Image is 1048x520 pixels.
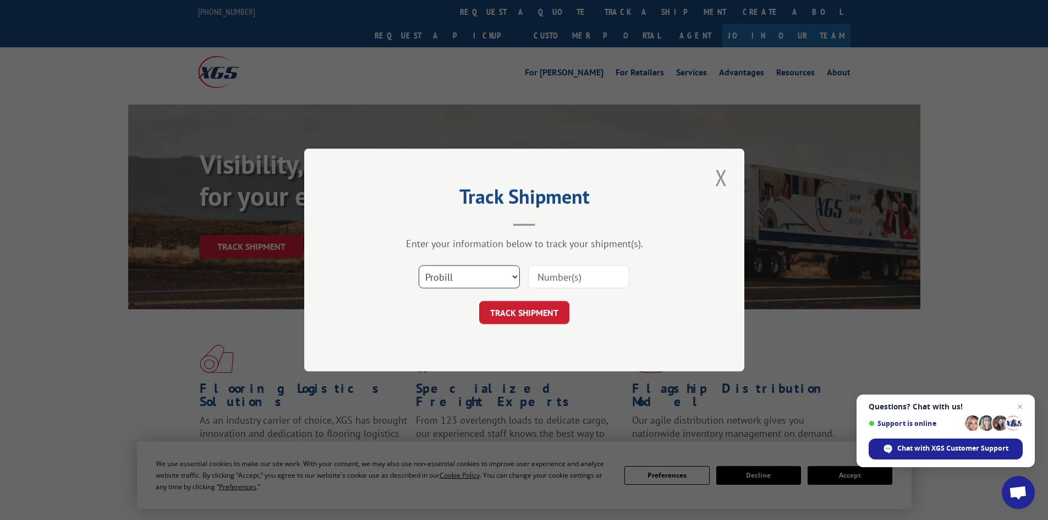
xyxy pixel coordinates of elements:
[359,237,689,250] div: Enter your information below to track your shipment(s).
[869,439,1023,459] span: Chat with XGS Customer Support
[1002,476,1035,509] a: Open chat
[869,402,1023,411] span: Questions? Chat with us!
[359,189,689,210] h2: Track Shipment
[712,162,731,193] button: Close modal
[897,444,1008,453] span: Chat with XGS Customer Support
[869,419,961,428] span: Support is online
[528,265,629,288] input: Number(s)
[479,301,569,324] button: TRACK SHIPMENT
